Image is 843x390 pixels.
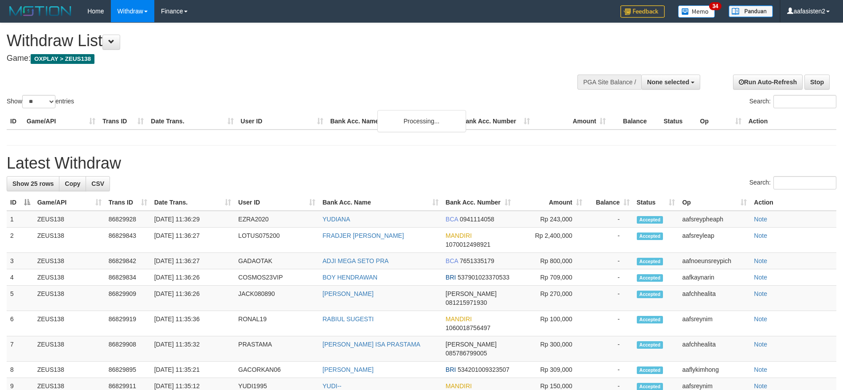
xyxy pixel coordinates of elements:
td: 1 [7,211,34,228]
span: Show 25 rows [12,180,54,187]
a: ADJI MEGA SETO PRA [322,257,388,264]
img: Feedback.jpg [620,5,665,18]
a: Note [754,257,767,264]
span: Copy 534201009323507 to clipboard [458,366,510,373]
a: Note [754,341,767,348]
td: Rp 300,000 [514,336,586,362]
td: LOTUS075200 [235,228,319,253]
th: Date Trans.: activate to sort column ascending [151,194,235,211]
th: Status [660,113,696,130]
select: Showentries [22,95,55,108]
td: EZRA2020 [235,211,319,228]
th: User ID [237,113,327,130]
th: User ID: activate to sort column ascending [235,194,319,211]
a: Run Auto-Refresh [733,75,803,90]
th: Amount: activate to sort column ascending [514,194,586,211]
a: Note [754,315,767,323]
td: [DATE] 11:35:21 [151,362,235,378]
td: - [586,211,633,228]
a: RABIUL SUGESTI [322,315,373,323]
td: [DATE] 11:36:29 [151,211,235,228]
img: panduan.png [729,5,773,17]
td: Rp 243,000 [514,211,586,228]
span: BRI [446,366,456,373]
span: Accepted [637,274,663,282]
span: 34 [709,2,721,10]
th: Op [697,113,745,130]
td: ZEUS138 [34,362,105,378]
td: aaflykimhong [678,362,750,378]
th: Bank Acc. Name: activate to sort column ascending [319,194,442,211]
span: Copy [65,180,80,187]
a: Stop [804,75,830,90]
th: Balance [609,113,660,130]
span: BRI [446,274,456,281]
td: Rp 270,000 [514,286,586,311]
span: None selected [647,79,689,86]
a: Note [754,232,767,239]
span: MANDIRI [446,382,472,390]
th: ID: activate to sort column descending [7,194,34,211]
label: Search: [749,176,836,189]
h4: Game: [7,54,553,63]
span: Accepted [637,291,663,298]
div: PGA Site Balance / [577,75,641,90]
td: 8 [7,362,34,378]
a: YUDIANA [322,216,350,223]
td: 86829842 [105,253,151,269]
a: Copy [59,176,86,191]
td: [DATE] 11:35:36 [151,311,235,336]
th: Action [750,194,836,211]
td: aafsreyleap [678,228,750,253]
span: Accepted [637,258,663,265]
td: - [586,253,633,269]
th: Game/API: activate to sort column ascending [34,194,105,211]
span: Copy 1070012498921 to clipboard [446,241,490,248]
a: Note [754,274,767,281]
td: aafchhealita [678,286,750,311]
a: Note [754,290,767,297]
td: 6 [7,311,34,336]
a: Note [754,366,767,373]
td: - [586,228,633,253]
a: [PERSON_NAME] [322,290,373,297]
td: aafsreynim [678,311,750,336]
span: BCA [446,257,458,264]
td: - [586,362,633,378]
td: Rp 100,000 [514,311,586,336]
td: ZEUS138 [34,286,105,311]
span: MANDIRI [446,315,472,323]
span: Accepted [637,232,663,240]
span: Accepted [637,316,663,323]
a: [PERSON_NAME] ISA PRASTAMA [322,341,420,348]
span: Copy 1060018756497 to clipboard [446,324,490,331]
td: - [586,311,633,336]
td: - [586,336,633,362]
td: 86829919 [105,311,151,336]
td: ZEUS138 [34,211,105,228]
td: RONAL19 [235,311,319,336]
a: FRADJER [PERSON_NAME] [322,232,404,239]
td: [DATE] 11:36:27 [151,228,235,253]
th: Amount [533,113,609,130]
a: BOY HENDRAWAN [322,274,377,281]
td: 86829909 [105,286,151,311]
span: Copy 081215971930 to clipboard [446,299,487,306]
span: Accepted [637,366,663,374]
a: Show 25 rows [7,176,59,191]
td: ZEUS138 [34,253,105,269]
th: Op: activate to sort column ascending [678,194,750,211]
span: OXPLAY > ZEUS138 [31,54,94,64]
th: Date Trans. [147,113,237,130]
th: Status: activate to sort column ascending [633,194,679,211]
td: aafchhealita [678,336,750,362]
span: Accepted [637,341,663,349]
div: Processing... [377,110,466,132]
td: 86829908 [105,336,151,362]
button: None selected [641,75,700,90]
th: Game/API [23,113,99,130]
td: GADAOTAK [235,253,319,269]
td: ZEUS138 [34,269,105,286]
td: 2 [7,228,34,253]
input: Search: [773,176,836,189]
